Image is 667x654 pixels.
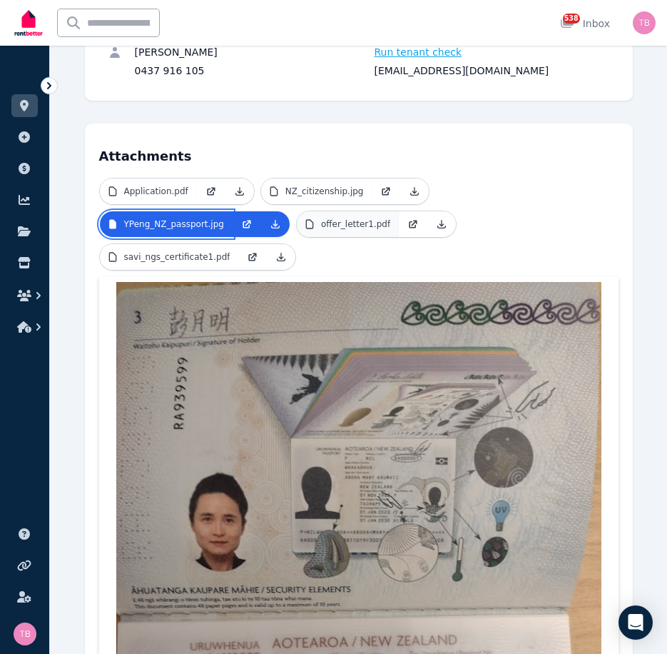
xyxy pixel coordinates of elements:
a: Download Attachment [400,178,429,204]
a: Download Attachment [261,211,290,237]
img: Tracy Barrett [14,623,36,645]
div: 0437 916 105 [135,64,370,78]
p: NZ_citizenship.jpg [285,186,364,197]
a: Open in new Tab [197,178,225,204]
span: 538 [563,14,580,24]
span: Run tenant check [375,45,462,59]
a: savi_ngs_certificate1.pdf [100,244,239,270]
a: Download Attachment [225,178,254,204]
h4: Attachments [99,138,618,166]
div: Open Intercom Messenger [618,605,653,640]
img: Tracy Barrett [633,11,656,34]
a: Open in new Tab [372,178,400,204]
a: Open in new Tab [233,211,261,237]
div: [EMAIL_ADDRESS][DOMAIN_NAME] [375,64,610,78]
img: RentBetter [11,5,46,41]
a: YPeng_NZ_passport.jpg [100,211,233,237]
p: savi_ngs_certificate1.pdf [124,251,230,263]
a: Application.pdf [100,178,197,204]
div: Inbox [560,16,610,31]
a: Download Attachment [267,244,295,270]
a: Open in new Tab [399,211,427,237]
a: Download Attachment [427,211,456,237]
a: offer_letter1.pdf [297,211,399,237]
p: Application.pdf [124,186,188,197]
p: YPeng_NZ_passport.jpg [124,218,224,230]
a: NZ_citizenship.jpg [261,178,372,204]
p: offer_letter1.pdf [321,218,390,230]
a: Open in new Tab [238,244,267,270]
div: [PERSON_NAME] [135,45,370,59]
